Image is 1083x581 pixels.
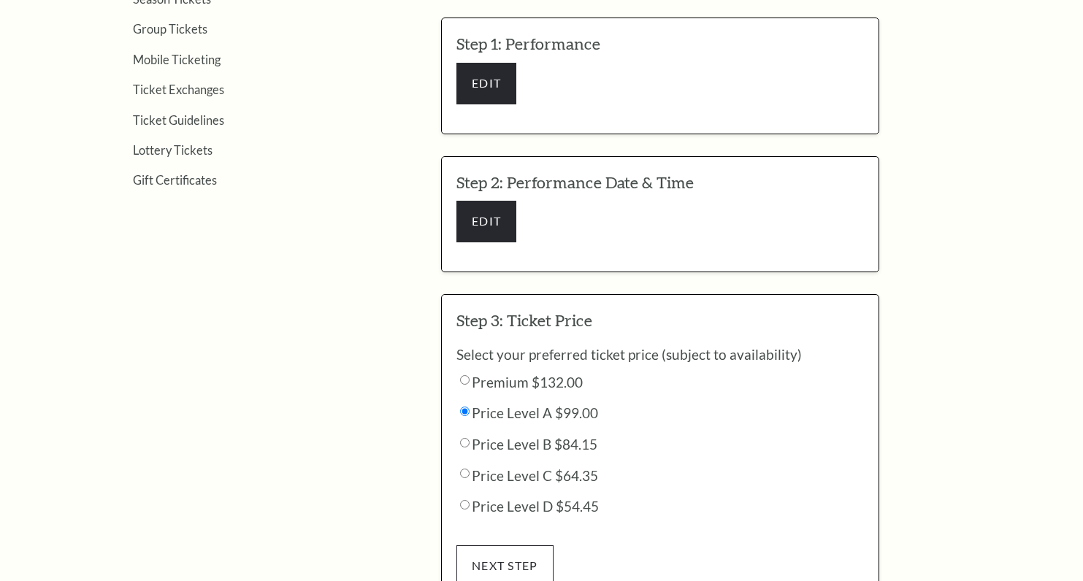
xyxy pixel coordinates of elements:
[456,346,802,363] label: Select your preferred ticket price (subject to availability)
[456,309,864,332] h3: Step 3: Ticket Price
[456,404,598,421] label: Price Level A $99.00
[456,201,516,242] button: EDIT
[133,143,213,157] a: Lottery Tickets
[460,375,470,385] input: Premium $132.00
[133,82,224,96] a: Ticket Exchanges
[133,173,217,187] a: Gift Certificates
[456,63,516,104] button: EDIT
[460,438,470,447] input: Price Level B $84.15
[456,33,864,55] h3: Step 1: Performance
[133,113,224,127] a: Ticket Guidelines
[456,374,583,390] label: Premium $132.00
[456,467,598,484] label: Price Level C $64.35
[456,436,597,453] label: Price Level B $84.15
[460,469,470,478] input: Price Level C $64.35
[460,500,470,509] input: Price Level D $54.45
[133,22,207,36] a: Group Tickets
[456,172,864,194] h3: Step 2: Performance Date & Time
[133,53,221,66] a: Mobile Ticketing
[460,407,470,416] input: Price Level A $99.00
[456,498,599,515] label: Price Level D $54.45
